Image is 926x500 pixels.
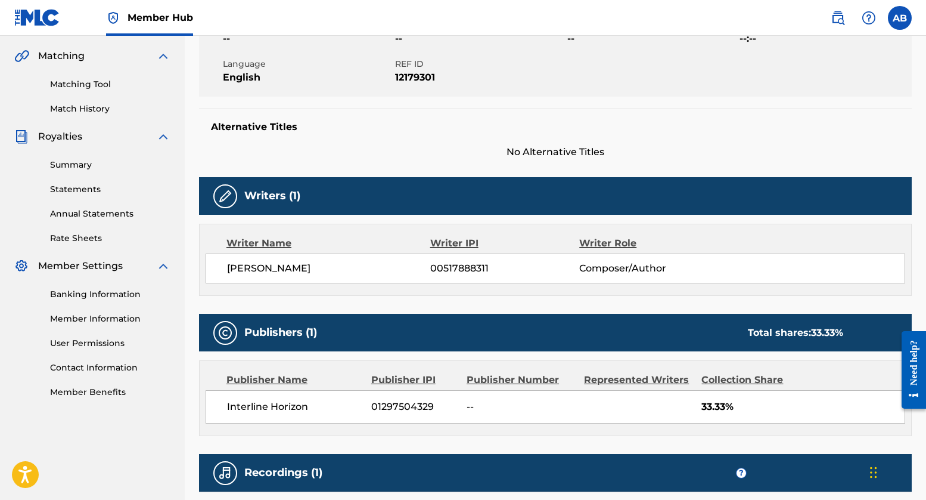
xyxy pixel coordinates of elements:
[227,400,362,414] span: Interline Horizon
[371,400,458,414] span: 01297504329
[156,129,170,144] img: expand
[866,443,926,500] iframe: Chat Widget
[199,145,912,159] span: No Alternative Titles
[223,32,392,46] span: --
[223,58,392,70] span: Language
[50,159,170,171] a: Summary
[218,326,232,340] img: Publishers
[826,6,850,30] a: Public Search
[857,6,881,30] div: Help
[430,236,580,251] div: Writer IPI
[579,236,715,251] div: Writer Role
[223,70,392,85] span: English
[226,373,362,387] div: Publisher Name
[218,466,232,480] img: Recordings
[50,103,170,115] a: Match History
[38,129,82,144] span: Royalties
[737,468,746,478] span: ?
[227,261,430,276] span: [PERSON_NAME]
[430,261,579,276] span: 00517888311
[371,373,458,387] div: Publisher IPI
[14,49,29,63] img: Matching
[14,259,29,273] img: Member Settings
[156,49,170,63] img: expand
[244,326,317,339] h5: Publishers (1)
[50,386,170,399] a: Member Benefits
[211,121,900,133] h5: Alternative Titles
[467,373,575,387] div: Publisher Number
[156,259,170,273] img: expand
[50,78,170,91] a: Matching Tool
[862,11,876,25] img: help
[567,32,737,46] span: --
[579,261,714,276] span: Composer/Author
[128,11,193,24] span: Member Hub
[50,288,170,301] a: Banking Information
[893,321,926,419] iframe: Resource Center
[870,455,877,490] div: Drag
[811,327,843,338] span: 33.33 %
[467,400,575,414] span: --
[14,129,29,144] img: Royalties
[106,11,120,25] img: Top Rightsholder
[244,189,300,203] h5: Writers (1)
[50,183,170,196] a: Statements
[831,11,845,25] img: search
[701,373,803,387] div: Collection Share
[739,32,909,46] span: --:--
[38,259,123,273] span: Member Settings
[395,70,564,85] span: 12179301
[226,236,430,251] div: Writer Name
[50,313,170,325] a: Member Information
[50,232,170,245] a: Rate Sheets
[50,337,170,350] a: User Permissions
[38,49,85,63] span: Matching
[244,466,322,480] h5: Recordings (1)
[748,326,843,340] div: Total shares:
[888,6,912,30] div: User Menu
[584,373,692,387] div: Represented Writers
[50,208,170,220] a: Annual Statements
[701,400,905,414] span: 33.33%
[218,189,232,203] img: Writers
[50,362,170,374] a: Contact Information
[395,58,564,70] span: REF ID
[14,9,60,26] img: MLC Logo
[395,32,564,46] span: --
